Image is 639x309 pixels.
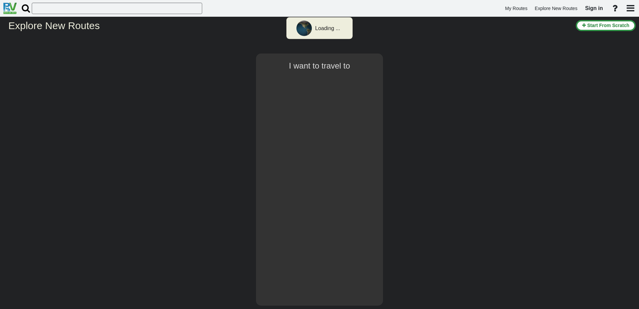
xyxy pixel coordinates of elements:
button: Start From Scratch [576,20,636,31]
a: My Routes [502,2,530,15]
a: Sign in [582,1,606,15]
div: Loading ... [315,25,340,32]
span: Sign in [585,5,603,11]
span: I want to travel to [289,61,350,70]
a: Explore New Routes [532,2,581,15]
span: Explore New Routes [535,6,578,11]
span: My Routes [505,6,527,11]
img: RvPlanetLogo.png [3,3,17,14]
span: Start From Scratch [587,23,629,28]
h2: Explore New Routes [8,20,571,31]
